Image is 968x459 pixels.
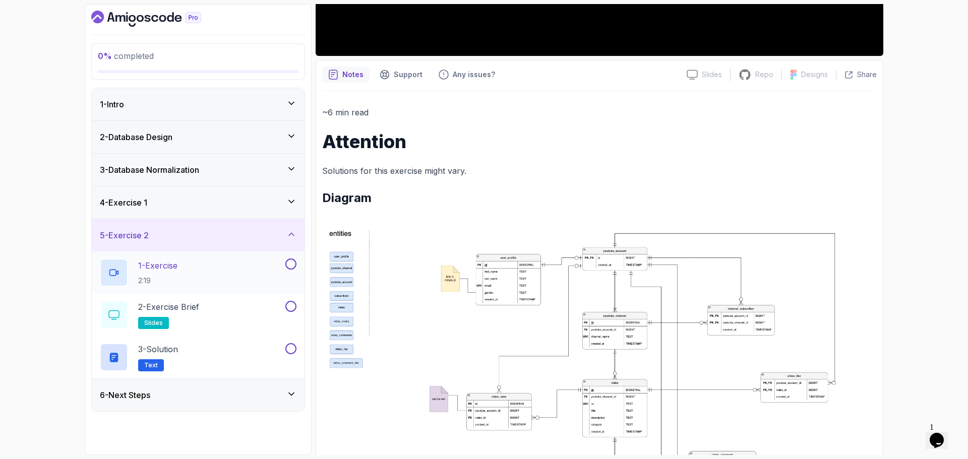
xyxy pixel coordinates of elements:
[138,259,177,272] p: 1 - Exercise
[926,419,958,449] iframe: chat widget
[92,219,305,251] button: 5-Exercise 2
[857,70,877,80] p: Share
[100,131,172,143] h3: 2 - Database Design
[755,70,773,80] p: Repo
[433,67,501,83] button: Feedback button
[91,11,224,27] a: Dashboard
[92,121,305,153] button: 2-Database Design
[801,70,828,80] p: Designs
[100,258,296,287] button: 1-Exercise2:19
[702,70,722,80] p: Slides
[138,276,177,286] p: 2:19
[100,301,296,329] button: 2-Exercise Briefslides
[374,67,429,83] button: Support button
[342,70,364,80] p: Notes
[100,196,147,209] h3: 4 - Exercise 1
[322,190,877,206] h2: Diagram
[394,70,422,80] p: Support
[100,389,150,401] h3: 6 - Next Steps
[98,51,112,61] span: 0 %
[322,105,877,119] p: ~6 min read
[322,132,877,152] h1: Attention
[144,319,163,327] span: slides
[92,88,305,120] button: 1-Intro
[92,154,305,186] button: 3-Database Normalization
[144,361,158,369] span: Text
[322,164,877,178] p: Solutions for this exercise might vary.
[138,301,199,313] p: 2 - Exercise Brief
[453,70,495,80] p: Any issues?
[98,51,154,61] span: completed
[836,70,877,80] button: Share
[100,164,199,176] h3: 3 - Database Normalization
[322,67,370,83] button: notes button
[138,343,178,355] p: 3 - Solution
[92,379,305,411] button: 6-Next Steps
[100,98,124,110] h3: 1 - Intro
[92,186,305,219] button: 4-Exercise 1
[100,343,296,371] button: 3-SolutionText
[100,229,149,241] h3: 5 - Exercise 2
